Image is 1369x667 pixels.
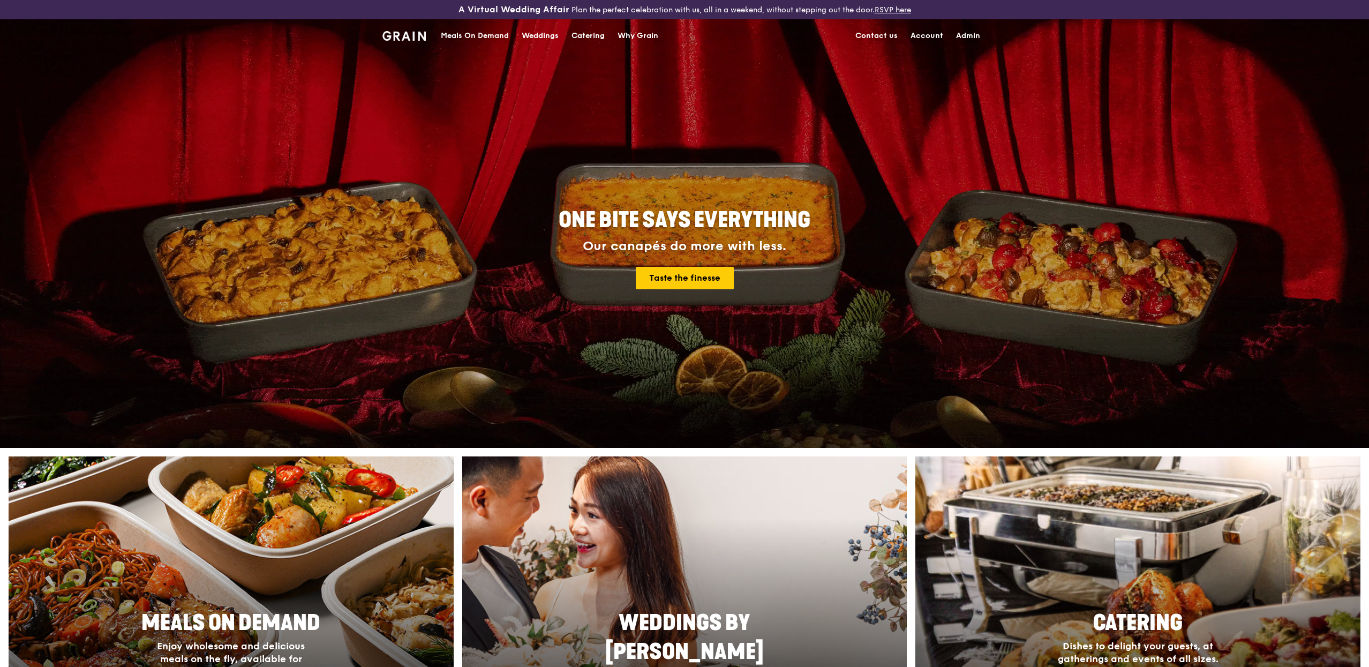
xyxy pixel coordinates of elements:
[636,267,734,289] a: Taste the finesse
[849,20,904,52] a: Contact us
[559,207,810,233] span: ONE BITE SAYS EVERYTHING
[382,19,426,51] a: GrainGrain
[605,610,764,665] span: Weddings by [PERSON_NAME]
[376,4,993,15] div: Plan the perfect celebration with us, all in a weekend, without stepping out the door.
[950,20,987,52] a: Admin
[458,4,569,15] h3: A Virtual Wedding Affair
[875,5,911,14] a: RSVP here
[1058,640,1218,665] span: Dishes to delight your guests, at gatherings and events of all sizes.
[441,20,509,52] div: Meals On Demand
[382,31,426,41] img: Grain
[571,20,605,52] div: Catering
[904,20,950,52] a: Account
[522,20,559,52] div: Weddings
[1093,610,1183,636] span: Catering
[515,20,565,52] a: Weddings
[565,20,611,52] a: Catering
[141,610,320,636] span: Meals On Demand
[492,239,877,254] div: Our canapés do more with less.
[611,20,665,52] a: Why Grain
[618,20,658,52] div: Why Grain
